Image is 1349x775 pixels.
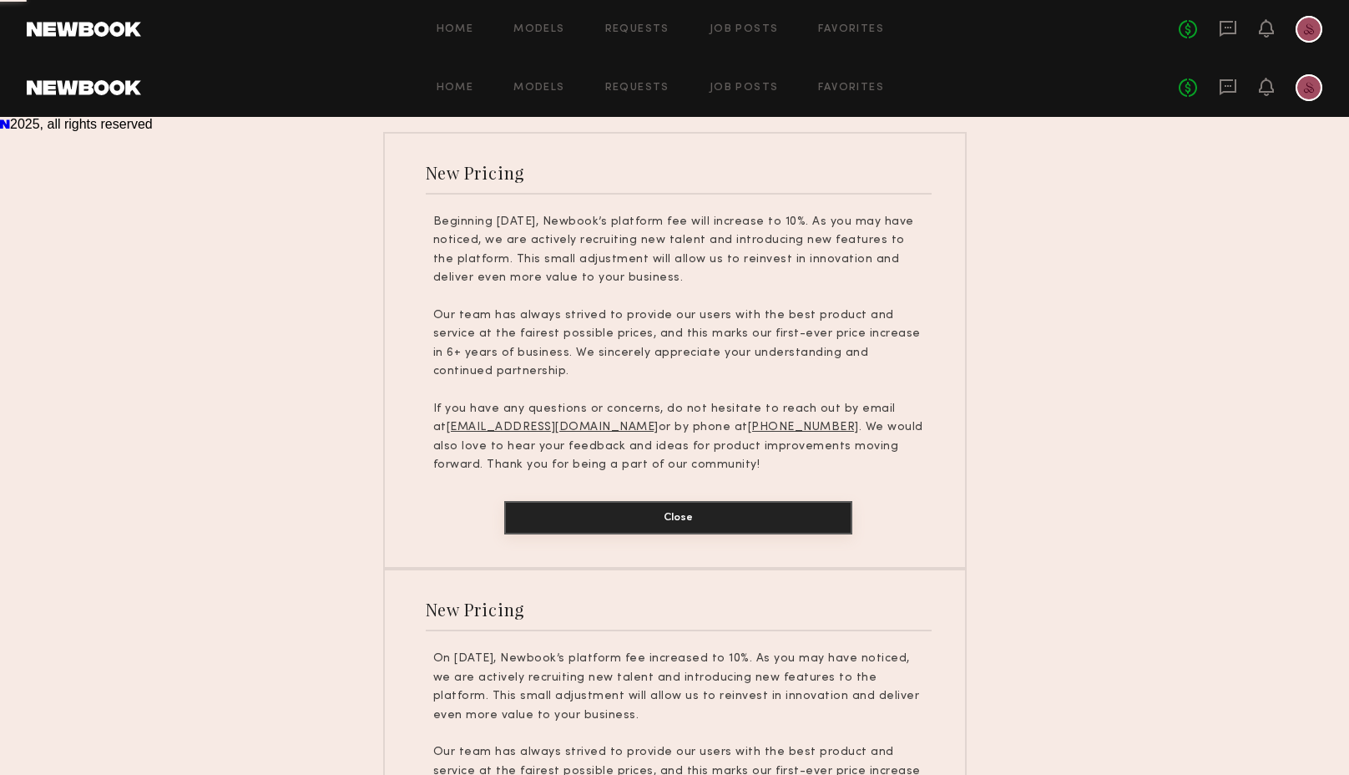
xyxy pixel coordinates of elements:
a: Models [513,24,564,35]
a: H [1296,16,1322,43]
a: Job Posts [710,83,779,94]
a: Home [437,83,474,94]
p: If you have any questions or concerns, do not hesitate to reach out by email at or by phone at . ... [433,400,924,475]
a: Favorites [818,83,884,94]
span: 2025, all rights reserved [10,117,153,131]
u: [EMAIL_ADDRESS][DOMAIN_NAME] [447,422,659,433]
div: New Pricing [426,598,525,621]
p: Our team has always strived to provide our users with the best product and service at the fairest... [433,306,924,382]
a: Requests [605,24,669,35]
a: Favorites [818,24,884,35]
button: Close [504,501,852,534]
p: On [DATE], Newbook’s platform fee increased to 10%. As you may have noticed, we are actively recr... [433,650,924,725]
u: [PHONE_NUMBER] [748,422,859,433]
a: Home [437,24,474,35]
a: Job Posts [710,24,779,35]
a: Requests [605,83,669,94]
div: New Pricing [426,161,525,184]
p: Beginning [DATE], Newbook’s platform fee will increase to 10%. As you may have noticed, we are ac... [433,213,924,288]
a: Models [513,83,564,94]
a: H [1296,74,1322,101]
